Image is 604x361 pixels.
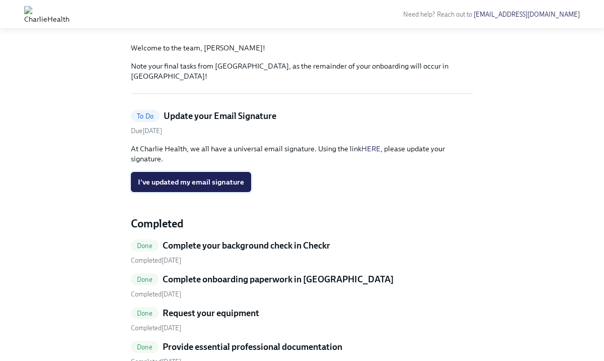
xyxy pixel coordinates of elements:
[131,276,159,283] span: Done
[474,11,580,18] a: [EMAIL_ADDRESS][DOMAIN_NAME]
[131,43,473,53] p: Welcome to the team, [PERSON_NAME]!
[131,172,251,192] button: I've updated my email signature
[131,290,181,298] span: Thursday, August 14th 2025, 12:36 pm
[24,6,69,22] img: CharlieHealth
[131,343,159,351] span: Done
[131,216,473,231] h4: Completed
[138,177,244,187] span: I've updated my email signature
[131,307,473,333] a: DoneRequest your equipment Completed[DATE]
[131,61,473,81] p: Note your final tasks from [GEOGRAPHIC_DATA], as the remainder of your onboarding will occur in [...
[163,341,342,353] h5: Provide essential professional documentation
[131,310,159,317] span: Done
[131,112,160,120] span: To Do
[163,273,394,285] h5: Complete onboarding paperwork in [GEOGRAPHIC_DATA]
[131,257,181,264] span: Tuesday, August 12th 2025, 10:14 am
[131,273,473,299] a: DoneComplete onboarding paperwork in [GEOGRAPHIC_DATA] Completed[DATE]
[361,144,381,153] a: HERE
[131,110,473,136] a: To DoUpdate your Email SignatureDue[DATE]
[131,324,181,332] span: Tuesday, August 12th 2025, 10:14 am
[131,144,473,164] p: At Charlie Health, we all have a universal email signature. Using the link , please update your s...
[163,239,330,252] h5: Complete your background check in Checkr
[131,239,473,265] a: DoneComplete your background check in Checkr Completed[DATE]
[163,307,259,319] h5: Request your equipment
[131,127,162,135] span: Saturday, September 13th 2025, 10:00 am
[164,110,276,122] h5: Update your Email Signature
[403,11,580,18] span: Need help? Reach out to
[131,242,159,250] span: Done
